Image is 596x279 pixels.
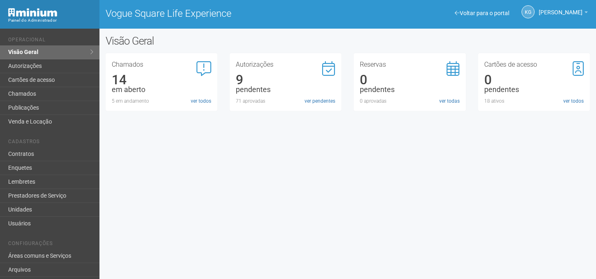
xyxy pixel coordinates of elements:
[360,97,459,105] div: 0 aprovadas
[484,61,584,68] h3: Cartões de acesso
[112,76,211,83] div: 14
[236,61,335,68] h3: Autorizações
[112,97,211,105] div: 5 em andamento
[236,86,335,93] div: pendentes
[8,241,93,249] li: Configurações
[484,76,584,83] div: 0
[236,97,335,105] div: 71 aprovadas
[8,17,93,24] div: Painel do Administrador
[8,37,93,45] li: Operacional
[521,5,535,18] a: KG
[484,86,584,93] div: pendentes
[191,97,211,105] a: ver todos
[112,86,211,93] div: em aberto
[360,86,459,93] div: pendentes
[455,10,509,16] a: Voltar para o portal
[305,97,335,105] a: ver pendentes
[360,61,459,68] h3: Reservas
[8,8,57,17] img: Minium
[539,10,588,17] a: [PERSON_NAME]
[484,97,584,105] div: 18 ativos
[563,97,584,105] a: ver todos
[439,97,460,105] a: ver todas
[8,139,93,147] li: Cadastros
[236,76,335,83] div: 9
[106,8,342,19] h1: Vogue Square Life Experience
[539,1,582,16] span: Karina Godoy
[112,61,211,68] h3: Chamados
[360,76,459,83] div: 0
[106,35,300,47] h2: Visão Geral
